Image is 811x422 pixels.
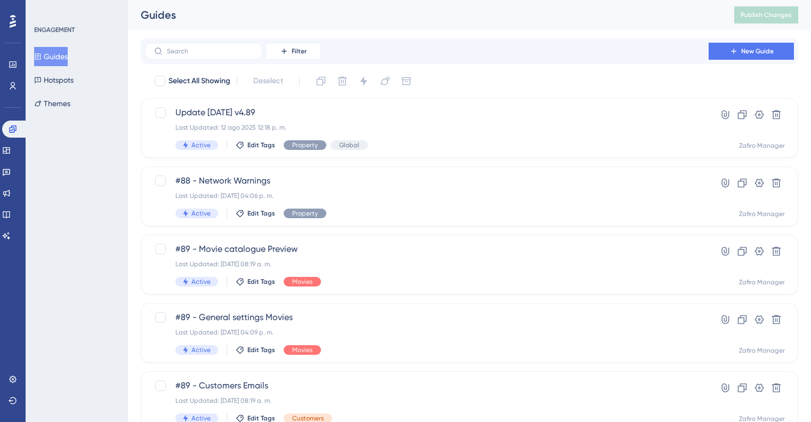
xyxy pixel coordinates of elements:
input: Search [167,47,253,55]
span: Edit Tags [247,277,275,286]
button: New Guide [709,43,794,60]
button: Hotspots [34,70,74,90]
button: Edit Tags [236,209,275,218]
span: Global [339,141,359,149]
div: Last Updated: [DATE] 08:19 a. m. [175,396,678,405]
div: Zafiro Manager [739,210,785,218]
div: Guides [141,7,708,22]
button: Deselect [244,71,293,91]
span: Publish Changes [741,11,792,19]
span: Active [191,277,211,286]
div: Zafiro Manager [739,346,785,355]
button: Guides [34,47,68,66]
span: Edit Tags [247,141,275,149]
div: Last Updated: [DATE] 04:09 p. m. [175,328,678,337]
span: Deselect [253,75,283,87]
button: Edit Tags [236,141,275,149]
button: Publish Changes [734,6,798,23]
span: Filter [292,47,307,55]
span: #89 - Movie catalogue Preview [175,243,678,256]
button: Themes [34,94,70,113]
button: Edit Tags [236,277,275,286]
span: Property [292,141,318,149]
div: Zafiro Manager [739,141,785,150]
span: Edit Tags [247,346,275,354]
div: Zafiro Manager [739,278,785,286]
span: Movies [292,346,312,354]
div: ENGAGEMENT [34,26,75,34]
span: Active [191,141,211,149]
button: Edit Tags [236,346,275,354]
span: #89 - General settings Movies [175,311,678,324]
span: Edit Tags [247,209,275,218]
span: Select All Showing [168,75,230,87]
span: #88 - Network Warnings [175,174,678,187]
div: Last Updated: [DATE] 08:19 a. m. [175,260,678,268]
span: Movies [292,277,312,286]
span: #89 - Customers Emails [175,379,678,392]
span: Active [191,346,211,354]
div: Last Updated: 12 ago 2025 12:18 p. m. [175,123,678,132]
span: Active [191,209,211,218]
button: Filter [267,43,320,60]
span: New Guide [741,47,774,55]
div: Last Updated: [DATE] 04:06 p. m. [175,192,678,200]
span: Property [292,209,318,218]
span: Update [DATE] v4.89 [175,106,678,119]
